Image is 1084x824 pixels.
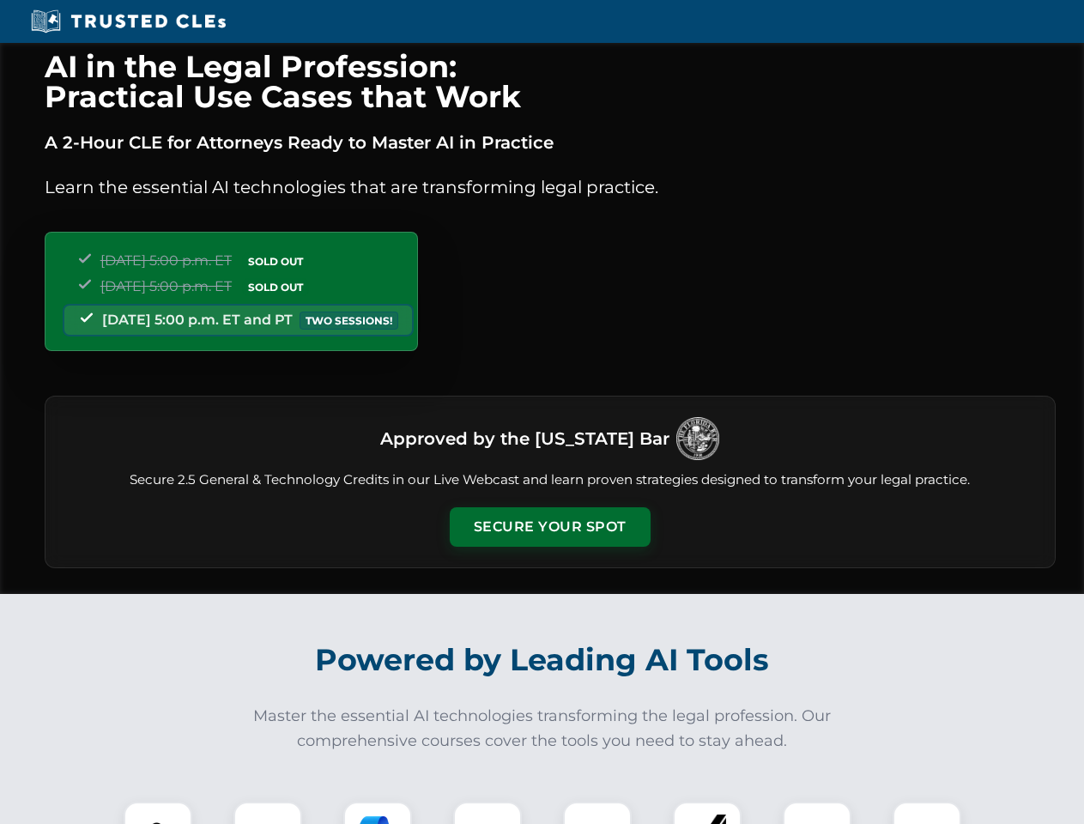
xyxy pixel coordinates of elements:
p: Secure 2.5 General & Technology Credits in our Live Webcast and learn proven strategies designed ... [66,470,1034,490]
span: SOLD OUT [242,252,309,270]
span: [DATE] 5:00 p.m. ET [100,252,232,269]
p: Master the essential AI technologies transforming the legal profession. Our comprehensive courses... [242,704,843,754]
img: Trusted CLEs [26,9,231,34]
h2: Powered by Leading AI Tools [67,630,1018,690]
button: Secure Your Spot [450,507,651,547]
h1: AI in the Legal Profession: Practical Use Cases that Work [45,51,1056,112]
img: Logo [676,417,719,460]
span: SOLD OUT [242,278,309,296]
p: A 2-Hour CLE for Attorneys Ready to Master AI in Practice [45,129,1056,156]
p: Learn the essential AI technologies that are transforming legal practice. [45,173,1056,201]
span: [DATE] 5:00 p.m. ET [100,278,232,294]
h3: Approved by the [US_STATE] Bar [380,423,669,454]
